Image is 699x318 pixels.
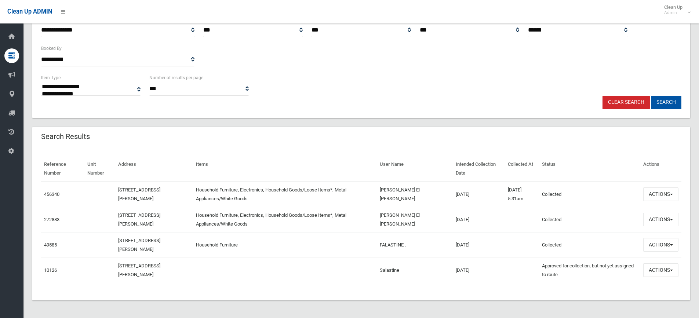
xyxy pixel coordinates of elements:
a: [STREET_ADDRESS][PERSON_NAME] [118,187,160,201]
a: [STREET_ADDRESS][PERSON_NAME] [118,212,160,227]
td: Collected [539,207,640,232]
td: Collected [539,232,640,257]
td: Approved for collection, but not yet assigned to route [539,257,640,283]
td: [PERSON_NAME] El [PERSON_NAME] [377,207,453,232]
label: Number of results per page [149,74,203,82]
td: Collected [539,182,640,207]
a: [STREET_ADDRESS][PERSON_NAME] [118,263,160,277]
th: Collected At [505,156,539,182]
td: Household Furniture, Electronics, Household Goods/Loose Items*, Metal Appliances/White Goods [193,182,377,207]
button: Search [651,96,681,109]
small: Admin [664,10,682,15]
th: Unit Number [84,156,115,182]
th: Address [115,156,193,182]
td: [DATE] [453,182,505,207]
td: Household Furniture, Electronics, Household Goods/Loose Items*, Metal Appliances/White Goods [193,207,377,232]
td: [DATE] [453,257,505,283]
span: Clean Up ADMIN [7,8,52,15]
button: Actions [643,263,678,277]
th: Intended Collection Date [453,156,505,182]
a: 49585 [44,242,57,248]
a: 10126 [44,267,57,273]
header: Search Results [32,129,99,144]
td: [DATE] 5:31am [505,182,539,207]
th: Actions [640,156,681,182]
button: Actions [643,238,678,252]
td: [PERSON_NAME] El [PERSON_NAME] [377,182,453,207]
button: Actions [643,187,678,201]
span: Clean Up [660,4,690,15]
a: [STREET_ADDRESS][PERSON_NAME] [118,238,160,252]
td: Salastine [377,257,453,283]
th: Reference Number [41,156,84,182]
th: Items [193,156,377,182]
td: [DATE] [453,232,505,257]
td: FALASTINE . [377,232,453,257]
label: Booked By [41,44,62,52]
label: Item Type [41,74,61,82]
button: Actions [643,213,678,226]
a: Clear Search [602,96,650,109]
a: 456340 [44,191,59,197]
td: Household Furniture [193,232,377,257]
td: [DATE] [453,207,505,232]
th: Status [539,156,640,182]
th: User Name [377,156,453,182]
a: 272883 [44,217,59,222]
